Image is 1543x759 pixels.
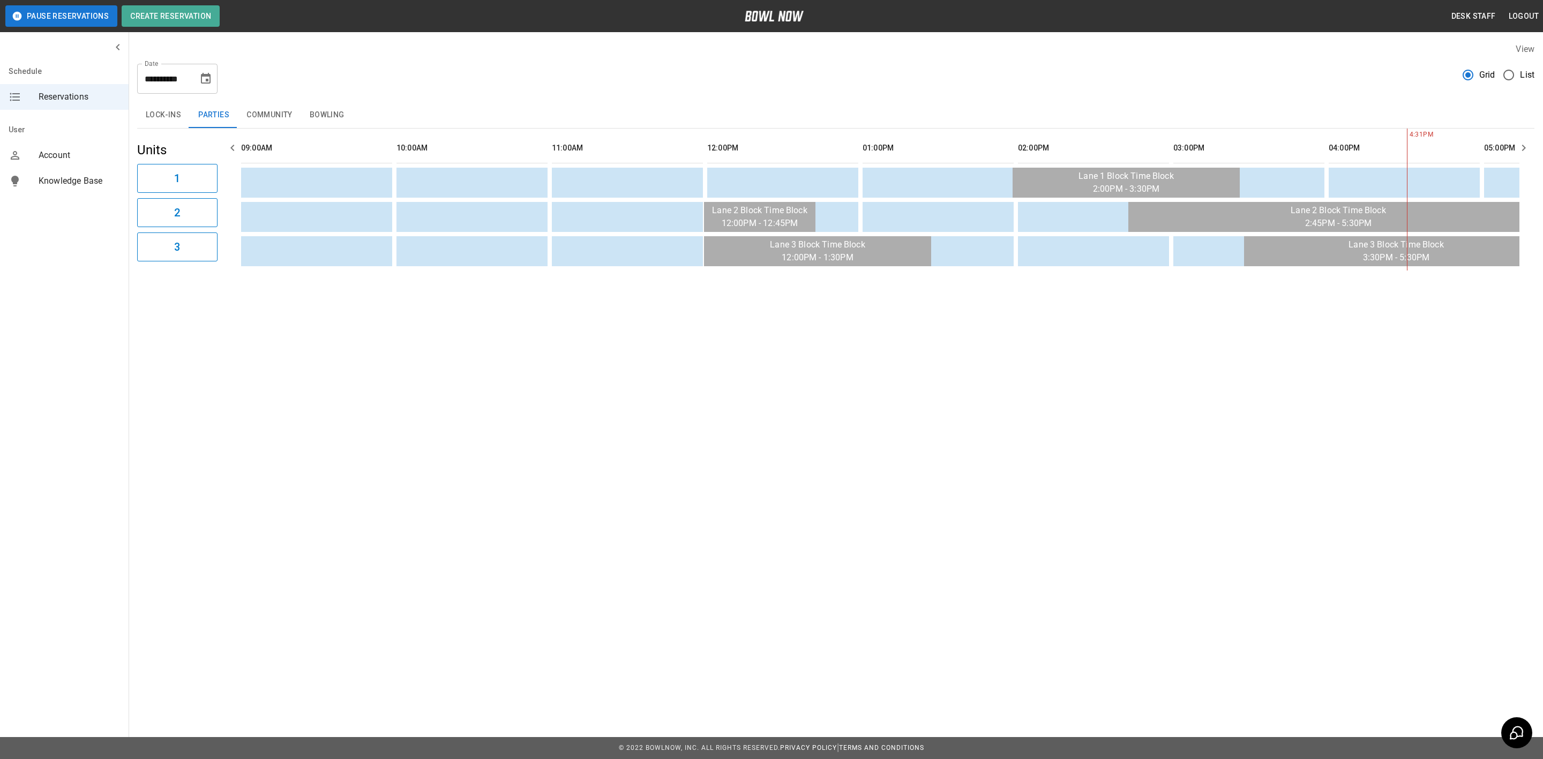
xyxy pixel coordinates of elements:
[780,744,837,752] a: Privacy Policy
[241,133,392,163] th: 09:00AM
[552,133,703,163] th: 11:00AM
[1520,69,1534,81] span: List
[1447,6,1500,26] button: Desk Staff
[39,175,120,187] span: Knowledge Base
[174,204,180,221] h6: 2
[1504,6,1543,26] button: Logout
[1407,130,1410,140] span: 4:31PM
[745,11,804,21] img: logo
[1479,69,1495,81] span: Grid
[122,5,220,27] button: Create Reservation
[174,238,180,255] h6: 3
[137,102,190,128] button: Lock-ins
[195,68,216,89] button: Choose date, selected date is Sep 28, 2025
[238,102,301,128] button: Community
[839,744,924,752] a: Terms and Conditions
[619,744,780,752] span: © 2022 BowlNow, Inc. All Rights Reserved.
[5,5,117,27] button: Pause Reservations
[707,133,858,163] th: 12:00PM
[137,141,218,159] h5: Units
[190,102,238,128] button: Parties
[396,133,548,163] th: 10:00AM
[301,102,353,128] button: Bowling
[137,164,218,193] button: 1
[174,170,180,187] h6: 1
[137,232,218,261] button: 3
[1516,44,1534,54] label: View
[39,91,120,103] span: Reservations
[137,102,1534,128] div: inventory tabs
[39,149,120,162] span: Account
[137,198,218,227] button: 2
